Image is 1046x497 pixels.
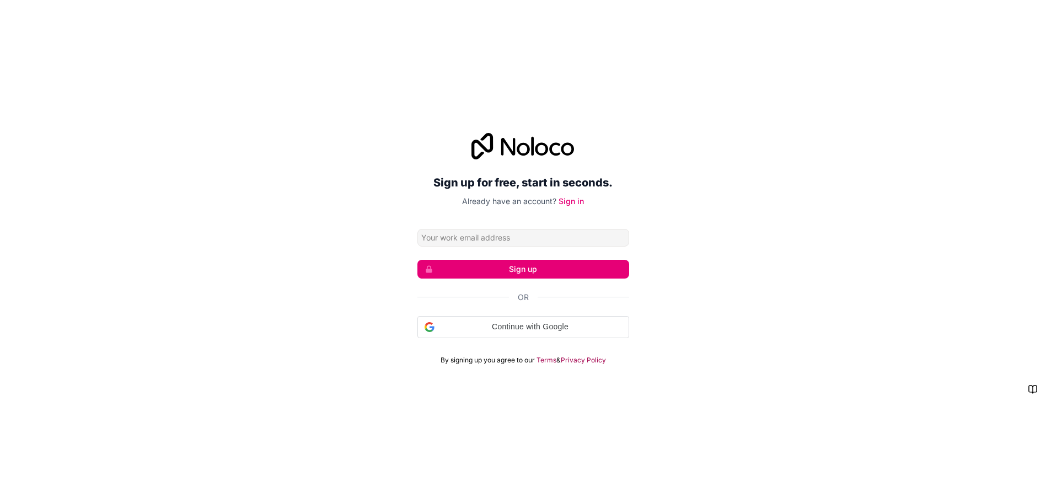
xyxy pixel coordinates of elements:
[417,229,629,247] input: Email address
[518,292,529,303] span: Or
[441,356,535,365] span: By signing up you agree to our
[417,316,629,338] div: Continue with Google
[556,356,561,365] span: &
[417,173,629,193] h2: Sign up for free, start in seconds.
[537,356,556,365] a: Terms
[559,196,584,206] a: Sign in
[417,260,629,279] button: Sign up
[462,196,556,206] span: Already have an account?
[561,356,606,365] a: Privacy Policy
[439,321,622,333] span: Continue with Google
